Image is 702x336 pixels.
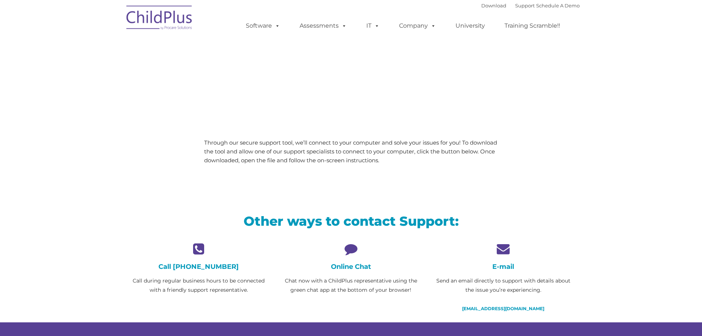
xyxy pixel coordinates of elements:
p: Send an email directly to support with details about the issue you’re experiencing. [433,276,574,295]
a: University [448,18,492,33]
a: Support [515,3,535,8]
h4: E-mail [433,263,574,271]
a: Download [481,3,506,8]
img: ChildPlus by Procare Solutions [123,0,196,37]
h4: Online Chat [280,263,422,271]
a: IT [359,18,387,33]
p: Through our secure support tool, we’ll connect to your computer and solve your issues for you! To... [204,138,498,165]
a: Software [238,18,287,33]
a: [EMAIL_ADDRESS][DOMAIN_NAME] [462,306,544,311]
a: Training Scramble!! [497,18,567,33]
a: Schedule A Demo [536,3,580,8]
span: LiveSupport with SplashTop [128,53,404,76]
font: | [481,3,580,8]
h2: Other ways to contact Support: [128,213,574,229]
p: Call during regular business hours to be connected with a friendly support representative. [128,276,269,295]
h4: Call [PHONE_NUMBER] [128,263,269,271]
a: Company [392,18,443,33]
a: Assessments [292,18,354,33]
p: Chat now with a ChildPlus representative using the green chat app at the bottom of your browser! [280,276,422,295]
